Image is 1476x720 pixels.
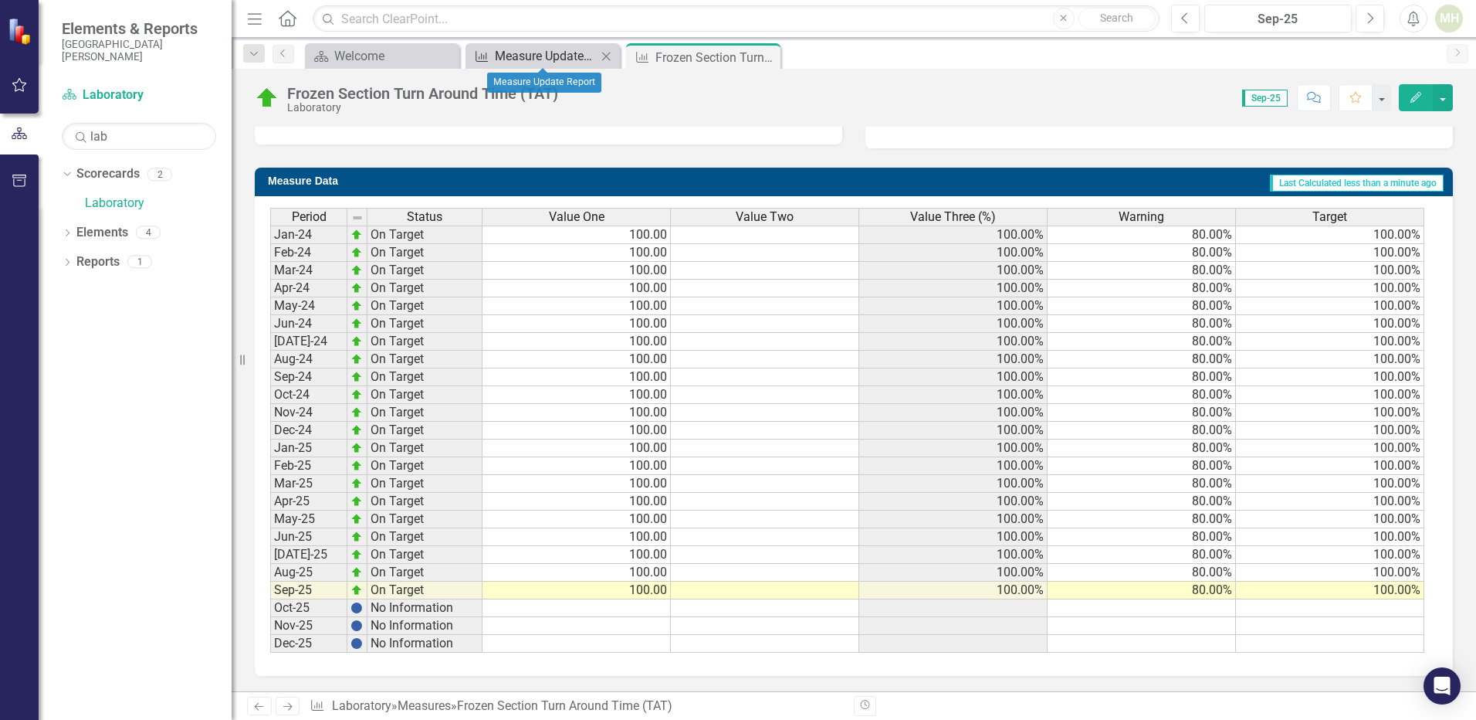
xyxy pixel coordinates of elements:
td: No Information [367,617,482,635]
small: [GEOGRAPHIC_DATA][PERSON_NAME] [62,38,216,63]
td: Nov-24 [270,404,347,422]
img: zOikAAAAAElFTkSuQmCC [350,584,363,596]
span: Period [292,210,327,224]
td: On Target [367,315,482,333]
td: On Target [367,404,482,422]
td: Apr-25 [270,493,347,511]
img: 8DAGhfEEPCf229AAAAAElFTkSuQmCC [351,212,364,224]
td: Apr-24 [270,280,347,297]
td: 100.00% [859,386,1048,404]
img: zOikAAAAAElFTkSuQmCC [350,424,363,436]
td: 100.00% [859,333,1048,351]
td: On Target [367,226,482,244]
td: 100.00% [1236,511,1424,528]
td: 100.00 [482,582,671,599]
td: 100.00% [1236,564,1424,582]
td: On Target [367,244,482,262]
div: Frozen Section Turn Around Time (TAT) [287,85,558,102]
td: Jun-24 [270,315,347,333]
td: 100.00 [482,315,671,333]
td: On Target [367,280,482,297]
img: zOikAAAAAElFTkSuQmCC [350,353,363,365]
div: Open Intercom Messenger [1424,667,1461,705]
td: 100.00 [482,333,671,351]
td: 100.00% [1236,262,1424,280]
img: BgCOk07PiH71IgAAAABJRU5ErkJggg== [350,602,363,614]
span: Value Two [736,210,794,224]
td: On Target [367,386,482,404]
span: Warning [1119,210,1164,224]
td: 100.00 [482,351,671,368]
td: On Target [367,582,482,599]
td: 100.00% [859,511,1048,528]
td: 100.00% [859,226,1048,244]
td: 100.00 [482,244,671,262]
td: 100.00% [859,262,1048,280]
img: zOikAAAAAElFTkSuQmCC [350,531,363,543]
td: Oct-25 [270,599,347,617]
td: 100.00% [1236,333,1424,351]
span: Search [1100,12,1133,24]
td: 100.00% [1236,386,1424,404]
td: [DATE]-25 [270,546,347,564]
td: Jun-25 [270,528,347,546]
div: Frozen Section Turn Around Time (TAT) [655,48,777,67]
td: 100.00% [859,351,1048,368]
img: zOikAAAAAElFTkSuQmCC [350,371,363,383]
td: 80.00% [1048,404,1236,422]
td: 80.00% [1048,493,1236,511]
td: 80.00% [1048,226,1236,244]
td: On Target [367,475,482,493]
a: Laboratory [85,195,232,212]
td: 100.00% [1236,422,1424,440]
td: Jan-24 [270,226,347,244]
img: ClearPoint Strategy [8,18,35,45]
td: 80.00% [1048,528,1236,546]
td: 100.00 [482,404,671,422]
td: 100.00 [482,297,671,315]
a: Elements [76,224,128,242]
img: zOikAAAAAElFTkSuQmCC [350,495,363,508]
img: zOikAAAAAElFTkSuQmCC [350,566,363,579]
td: 80.00% [1048,440,1236,457]
td: 100.00 [482,280,671,297]
td: 100.00% [1236,368,1424,386]
img: zOikAAAAAElFTkSuQmCC [350,477,363,490]
td: On Target [367,528,482,546]
td: 100.00% [1236,351,1424,368]
td: On Target [367,546,482,564]
img: zOikAAAAAElFTkSuQmCC [350,335,363,348]
a: Laboratory [332,698,391,713]
img: zOikAAAAAElFTkSuQmCC [350,460,363,472]
td: On Target [367,262,482,280]
td: 100.00% [859,244,1048,262]
td: 100.00% [859,546,1048,564]
img: zOikAAAAAElFTkSuQmCC [350,548,363,561]
td: May-24 [270,297,347,315]
td: 100.00% [859,564,1048,582]
td: 100.00% [859,368,1048,386]
td: 80.00% [1048,564,1236,582]
a: Welcome [309,46,455,66]
img: zOikAAAAAElFTkSuQmCC [350,442,363,454]
td: 100.00% [1236,582,1424,599]
td: On Target [367,297,482,315]
img: BgCOk07PiH71IgAAAABJRU5ErkJggg== [350,620,363,632]
td: 100.00% [1236,546,1424,564]
button: MH [1435,5,1463,32]
td: Nov-25 [270,617,347,635]
td: Oct-24 [270,386,347,404]
td: 80.00% [1048,457,1236,475]
a: Laboratory [62,87,216,104]
td: 80.00% [1048,280,1236,297]
td: 100.00% [1236,244,1424,262]
td: 100.00% [1236,440,1424,457]
td: On Target [367,511,482,528]
a: Measures [398,698,451,713]
td: 100.00 [482,422,671,440]
img: zOikAAAAAElFTkSuQmCC [350,264,363,277]
td: 100.00 [482,226,671,244]
img: zOikAAAAAElFTkSuQmCC [350,282,363,294]
td: No Information [367,599,482,617]
a: Scorecards [76,165,140,183]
